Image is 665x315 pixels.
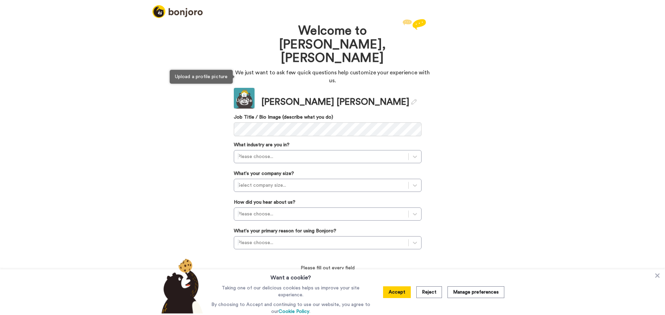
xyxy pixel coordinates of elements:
[234,199,295,206] label: How did you hear about us?
[278,309,309,314] a: Cookie Policy
[416,286,442,298] button: Reject
[210,301,372,315] p: By choosing to Accept and continuing to use our website, you agree to our .
[234,141,290,148] label: What industry are you in?
[255,24,410,65] h1: Welcome to [PERSON_NAME], [PERSON_NAME]
[234,114,422,121] label: Job Title / Bio Image (describe what you do)
[152,5,203,18] img: logo_full.png
[261,96,417,109] div: [PERSON_NAME] [PERSON_NAME]
[170,70,233,84] div: Upload a profile picture
[210,285,372,298] p: Taking one of our delicious cookies helps us improve your site experience.
[234,265,422,271] p: Please fill out every field
[155,258,206,314] img: bear-with-cookie.png
[402,19,426,30] img: reply.svg
[383,286,411,298] button: Accept
[234,69,431,85] p: We just want to ask few quick questions help customize your experience with us.
[234,228,336,234] label: What's your primary reason for using Bonjoro?
[234,97,255,104] div: Update
[271,269,311,282] h3: Want a cookie?
[234,170,294,177] label: What's your company size?
[447,286,504,298] button: Manage preferences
